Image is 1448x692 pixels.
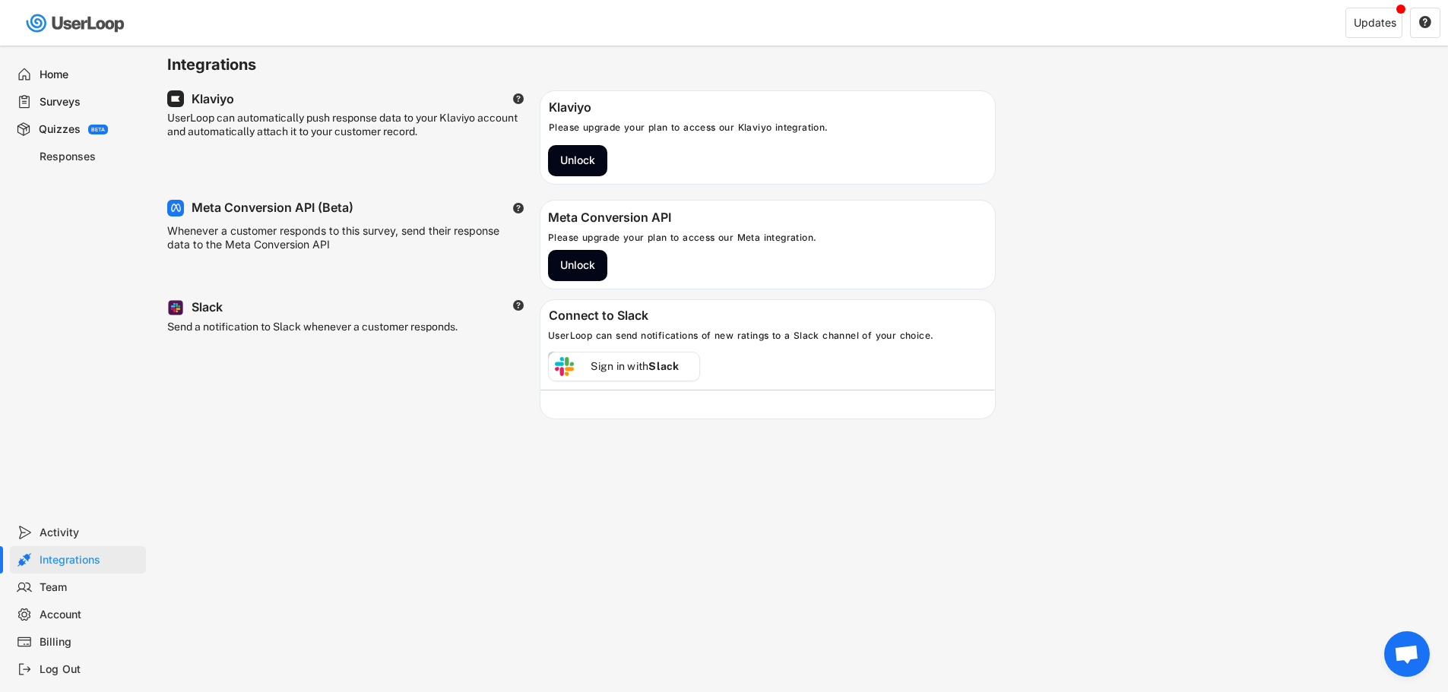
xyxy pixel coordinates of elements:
[548,145,607,176] button: Unlock
[40,553,140,567] div: Integrations
[1384,631,1430,677] div: Bate-papo aberto
[170,202,182,213] img: Facebook%20Logo.png
[192,91,234,107] div: Klaviyo
[549,122,988,140] div: Please upgrade your plan to access our Klaviyo integration.
[548,250,607,281] button: Unlock
[40,608,140,622] div: Account
[91,127,105,132] div: BETA
[23,8,130,39] img: userloop-logo-01.svg
[548,210,988,228] div: Meta Conversion API
[512,202,524,214] button: 
[549,100,988,118] div: Klaviyo
[40,662,140,677] div: Log Out
[40,150,140,164] div: Responses
[167,55,996,75] h6: Integrations
[513,93,524,105] text: 
[167,320,512,354] div: Send a notification to Slack whenever a customer responds.
[512,93,524,105] button: 
[40,95,140,109] div: Surveys
[544,330,995,342] div: UserLoop can send notifications of new ratings to a Slack channel of your choice.
[1418,16,1432,30] button: 
[513,202,524,214] text: 
[574,359,696,373] div: Sign in with
[549,308,988,326] div: Connect to Slack
[39,122,81,137] div: Quizzes
[513,299,524,311] text: 
[555,357,574,376] img: slack.svg
[192,200,353,216] div: Meta Conversion API (Beta)
[167,111,524,166] div: UserLoop can automatically push response data to your Klaviyo account and automatically attach it...
[648,360,679,372] strong: Slack
[40,68,140,82] div: Home
[167,224,509,259] div: Whenever a customer responds to this survey, send their response data to the Meta Conversion API
[1354,17,1396,28] div: Updates
[40,635,140,649] div: Billing
[1419,15,1431,29] text: 
[192,299,223,315] div: Slack
[512,299,524,311] button: 
[548,232,988,250] div: Please upgrade your plan to access our Meta integration.
[40,580,140,595] div: Team
[40,526,140,540] div: Activity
